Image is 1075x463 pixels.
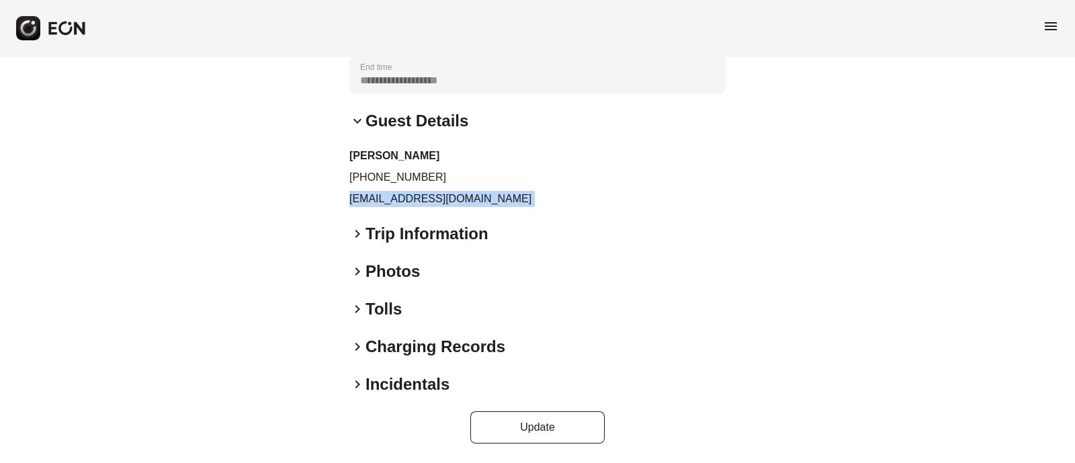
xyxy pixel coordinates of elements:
span: keyboard_arrow_right [349,226,365,242]
p: [EMAIL_ADDRESS][DOMAIN_NAME] [349,191,726,207]
p: [PHONE_NUMBER] [349,169,726,185]
span: keyboard_arrow_right [349,376,365,392]
h2: Incidentals [365,374,449,395]
h3: [PERSON_NAME] [349,148,726,164]
button: Update [470,411,605,444]
span: keyboard_arrow_right [349,263,365,280]
h2: Trip Information [365,223,488,245]
h2: Tolls [365,298,402,320]
span: menu [1043,18,1059,34]
h2: Guest Details [365,110,468,132]
span: keyboard_arrow_down [349,113,365,129]
span: keyboard_arrow_right [349,301,365,317]
h2: Charging Records [365,336,505,357]
span: keyboard_arrow_right [349,339,365,355]
h2: Photos [365,261,420,282]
